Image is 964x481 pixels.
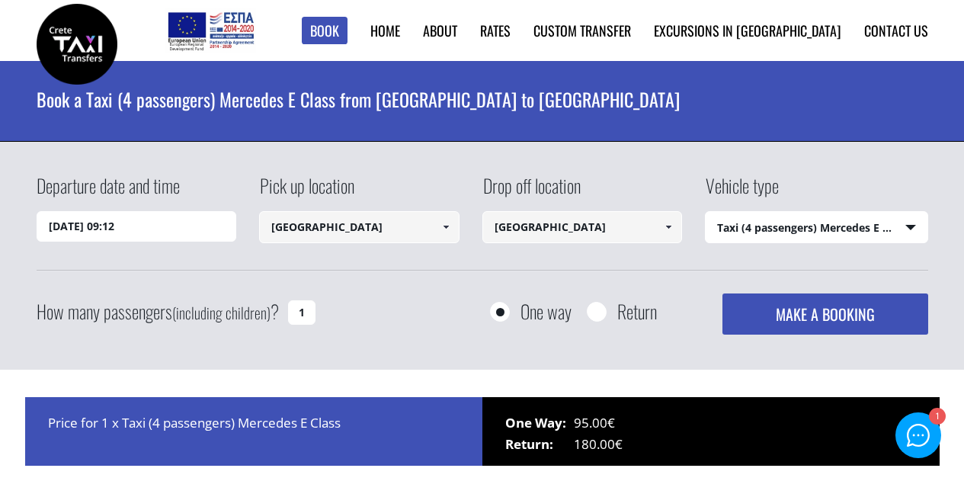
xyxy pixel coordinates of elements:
[165,8,256,53] img: e-bannersEUERDF180X90.jpg
[654,21,841,40] a: Excursions in [GEOGRAPHIC_DATA]
[482,211,683,243] input: Select drop-off location
[864,21,928,40] a: Contact us
[505,412,574,434] span: One Way:
[302,17,347,45] a: Book
[37,293,279,331] label: How many passengers ?
[37,172,180,211] label: Departure date and time
[37,61,928,137] h1: Book a Taxi (4 passengers) Mercedes E Class from [GEOGRAPHIC_DATA] to [GEOGRAPHIC_DATA]
[37,34,117,50] a: Crete Taxi Transfers | Book a Taxi transfer from Rethymnon city to Heraklion airport | Crete Taxi...
[617,302,657,321] label: Return
[370,21,400,40] a: Home
[25,397,482,466] div: Price for 1 x Taxi (4 passengers) Mercedes E Class
[705,172,779,211] label: Vehicle type
[482,172,581,211] label: Drop off location
[928,409,944,425] div: 1
[423,21,457,40] a: About
[505,434,574,455] span: Return:
[706,212,927,244] span: Taxi (4 passengers) Mercedes E Class
[433,211,458,243] a: Show All Items
[259,211,460,243] input: Select pickup location
[172,301,271,324] small: (including children)
[259,172,354,211] label: Pick up location
[656,211,681,243] a: Show All Items
[480,21,511,40] a: Rates
[520,302,572,321] label: One way
[533,21,631,40] a: Custom Transfer
[722,293,927,335] button: MAKE A BOOKING
[37,4,117,85] img: Crete Taxi Transfers | Book a Taxi transfer from Rethymnon city to Heraklion airport | Crete Taxi...
[482,397,940,466] div: 95.00€ 180.00€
